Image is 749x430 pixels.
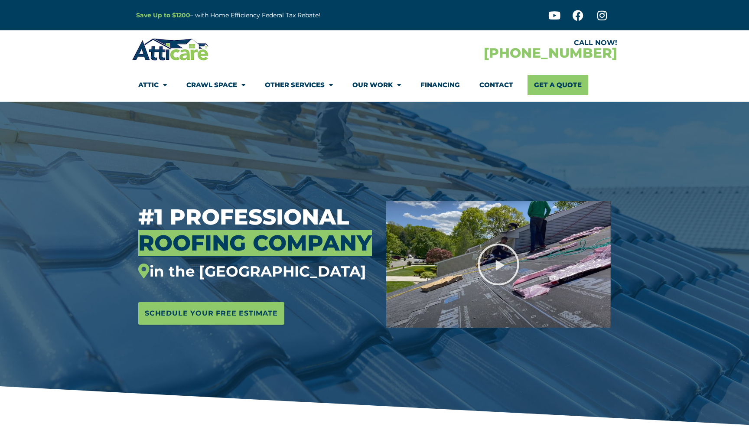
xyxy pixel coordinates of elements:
a: Financing [420,75,460,95]
nav: Menu [138,75,611,95]
a: Schedule Your Free Estimate [138,302,284,325]
div: in the [GEOGRAPHIC_DATA] [138,263,373,280]
div: CALL NOW! [374,39,617,46]
h3: #1 Professional [138,204,373,280]
a: Other Services [265,75,333,95]
span: Roofing Company [138,230,372,256]
a: Crawl Space [186,75,245,95]
div: Play Video [477,243,520,286]
a: Get A Quote [528,75,588,95]
a: Save Up to $1200 [136,11,190,19]
a: Our Work [352,75,401,95]
a: Contact [479,75,513,95]
a: Attic [138,75,167,95]
p: – with Home Efficiency Federal Tax Rebate! [136,10,417,20]
span: Schedule Your Free Estimate [145,306,278,320]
